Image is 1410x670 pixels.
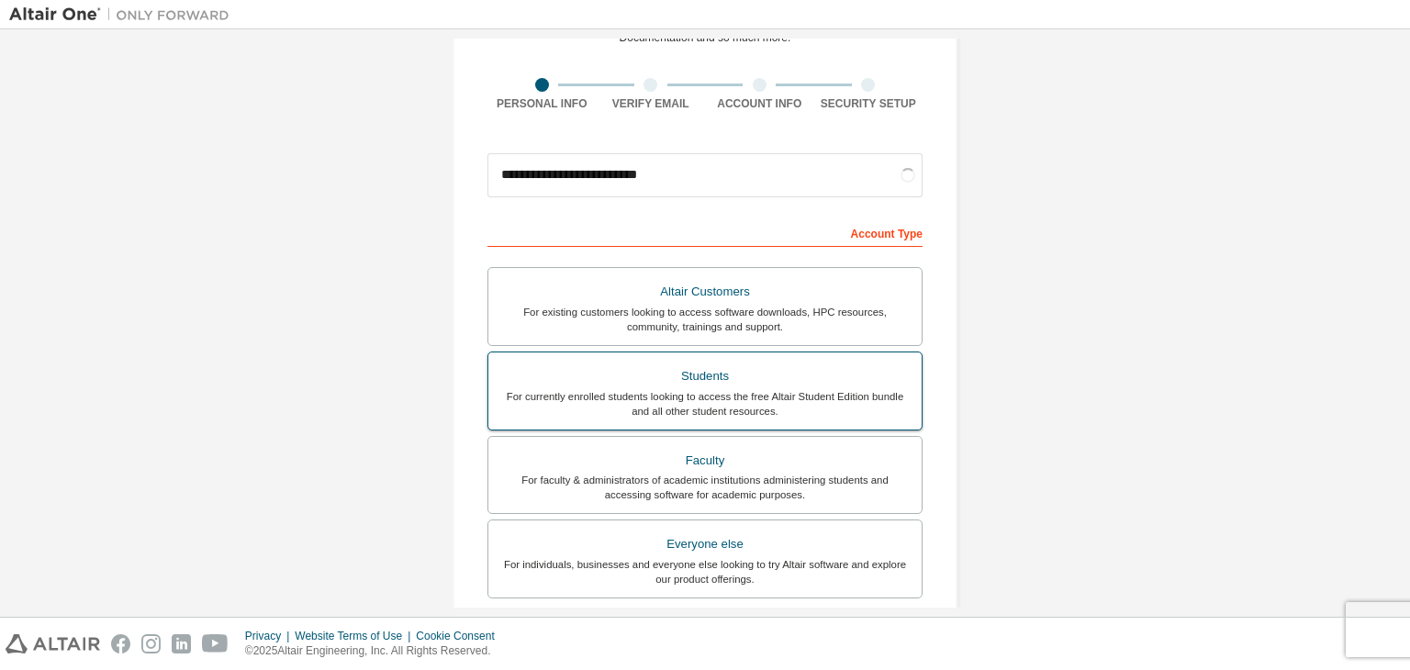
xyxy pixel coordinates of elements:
[499,531,911,557] div: Everyone else
[9,6,239,24] img: Altair One
[499,279,911,305] div: Altair Customers
[499,305,911,334] div: For existing customers looking to access software downloads, HPC resources, community, trainings ...
[499,557,911,586] div: For individuals, businesses and everyone else looking to try Altair software and explore our prod...
[245,643,506,659] p: © 2025 Altair Engineering, Inc. All Rights Reserved.
[499,448,911,474] div: Faculty
[597,96,706,111] div: Verify Email
[499,389,911,419] div: For currently enrolled students looking to access the free Altair Student Edition bundle and all ...
[416,629,505,643] div: Cookie Consent
[487,218,923,247] div: Account Type
[111,634,130,653] img: facebook.svg
[814,96,923,111] div: Security Setup
[499,363,911,389] div: Students
[705,96,814,111] div: Account Info
[499,473,911,502] div: For faculty & administrators of academic institutions administering students and accessing softwa...
[6,634,100,653] img: altair_logo.svg
[141,634,161,653] img: instagram.svg
[245,629,295,643] div: Privacy
[202,634,229,653] img: youtube.svg
[172,634,191,653] img: linkedin.svg
[487,96,597,111] div: Personal Info
[295,629,416,643] div: Website Terms of Use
